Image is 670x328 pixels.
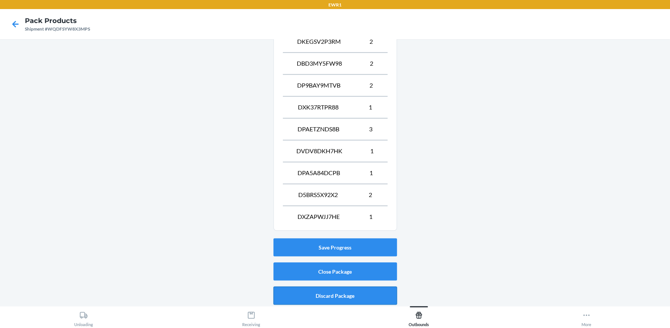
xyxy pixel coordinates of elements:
[242,308,260,327] div: Receiving
[370,59,373,68] span: 2
[74,308,93,327] div: Unloading
[328,2,342,8] p: EWR1
[25,16,90,26] h4: Pack Products
[369,81,373,90] span: 2
[369,190,372,199] span: 2
[369,103,372,112] span: 1
[369,168,373,177] span: 1
[369,37,373,46] span: 2
[273,286,397,305] button: Discard Package
[335,306,503,327] button: Outbounds
[298,190,338,199] span: D5BRS5X92X2
[409,308,429,327] div: Outbounds
[369,212,372,221] span: 1
[297,37,341,46] span: DKEGSV2P3RM
[581,308,591,327] div: More
[298,168,340,177] span: DPA5A84DCPB
[502,306,670,327] button: More
[298,103,339,112] span: DXK37RTPR88
[273,238,397,256] button: Save Progress
[370,146,374,156] span: 1
[297,81,340,90] span: DP9BAY9MTVB
[369,125,372,134] span: 3
[273,262,397,280] button: Close Package
[25,26,90,32] div: Shipment #WQDFSYW8X3MPS
[298,212,340,221] span: DXZAPWJJ7HE
[296,146,342,156] span: DVDV8DKH7HK
[168,306,335,327] button: Receiving
[298,125,339,134] span: DPAETZNDS8B
[297,59,342,68] span: DBD3MY5FW98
